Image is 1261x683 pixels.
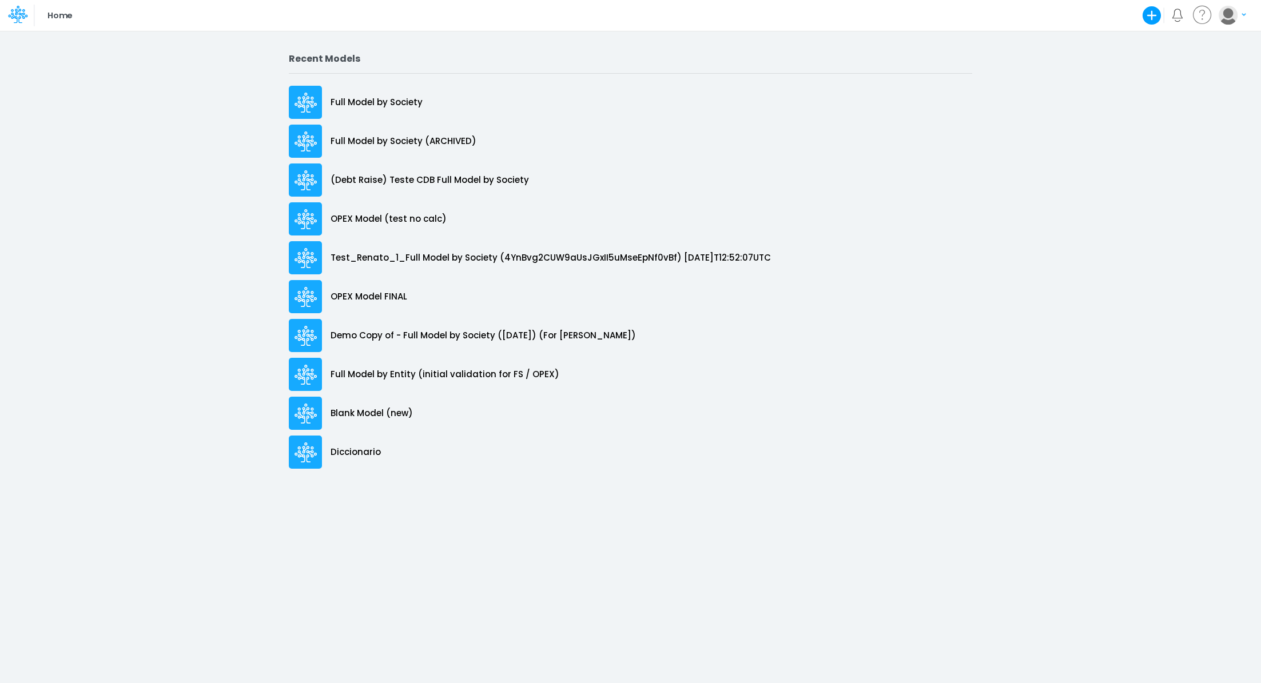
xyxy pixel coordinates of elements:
p: Full Model by Society [331,96,423,109]
a: OPEX Model FINAL [289,277,972,316]
a: Test_Renato_1_Full Model by Society (4YnBvg2CUW9aUsJGxII5uMseEpNf0vBf) [DATE]T12:52:07UTC [289,238,972,277]
a: Blank Model (new) [289,394,972,433]
p: Full Model by Entity (initial validation for FS / OPEX) [331,368,559,381]
p: Blank Model (new) [331,407,413,420]
a: (Debt Raise) Teste CDB Full Model by Society [289,161,972,199]
h2: Recent Models [289,53,972,64]
p: OPEX Model FINAL [331,290,407,303]
p: Test_Renato_1_Full Model by Society (4YnBvg2CUW9aUsJGxII5uMseEpNf0vBf) [DATE]T12:52:07UTC [331,251,771,265]
p: Full Model by Society (ARCHIVED) [331,135,476,148]
p: Diccionario [331,446,381,459]
a: OPEX Model (test no calc) [289,199,972,238]
p: (Debt Raise) Teste CDB Full Model by Society [331,174,529,187]
a: Demo Copy of - Full Model by Society ([DATE]) (For [PERSON_NAME]) [289,316,972,355]
a: Notifications [1171,9,1184,22]
p: Demo Copy of - Full Model by Society ([DATE]) (For [PERSON_NAME]) [331,329,636,342]
a: Full Model by Entity (initial validation for FS / OPEX) [289,355,972,394]
p: OPEX Model (test no calc) [331,213,447,226]
a: Full Model by Society [289,83,972,122]
p: Home [47,9,72,22]
a: Full Model by Society (ARCHIVED) [289,122,972,161]
a: Diccionario [289,433,972,472]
